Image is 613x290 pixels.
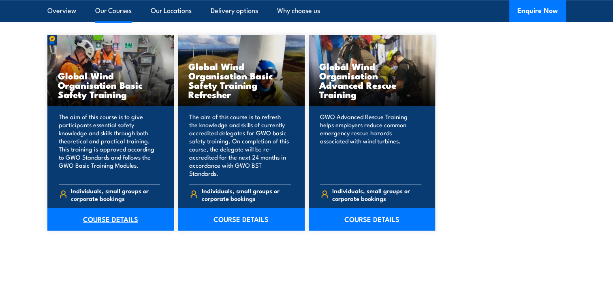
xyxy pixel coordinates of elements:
[309,208,436,230] a: COURSE DETAILS
[47,208,174,230] a: COURSE DETAILS
[319,62,425,99] h3: Global Wind Organisation Advanced Rescue Training
[58,71,164,99] h3: Global Wind Organisation Basic Safety Training
[332,187,421,202] span: Individuals, small groups or corporate bookings
[188,62,294,99] h3: Global Wind Organisation Basic Safety Training Refresher
[320,113,422,177] p: GWO Advanced Rescue Training helps employers reduce common emergency rescue hazards associated wi...
[189,113,291,177] p: The aim of this course is to refresh the knowledge and skills of currently accredited delegates f...
[202,187,291,202] span: Individuals, small groups or corporate bookings
[59,113,160,177] p: The aim of this course is to give participants essential safety knowledge and skills through both...
[47,11,566,22] h2: COURSES
[178,208,305,230] a: COURSE DETAILS
[71,187,160,202] span: Individuals, small groups or corporate bookings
